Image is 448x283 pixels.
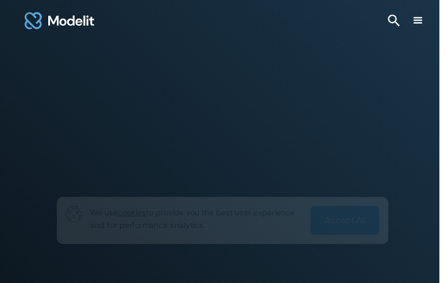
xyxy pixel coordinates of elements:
[311,206,379,235] a: Accept All
[411,14,425,28] div: menu
[118,207,146,218] span: cookies
[23,7,96,34] img: modelit logo
[90,206,303,231] p: We use to provide you the best user experience and for performance analytics.
[23,7,96,34] a: home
